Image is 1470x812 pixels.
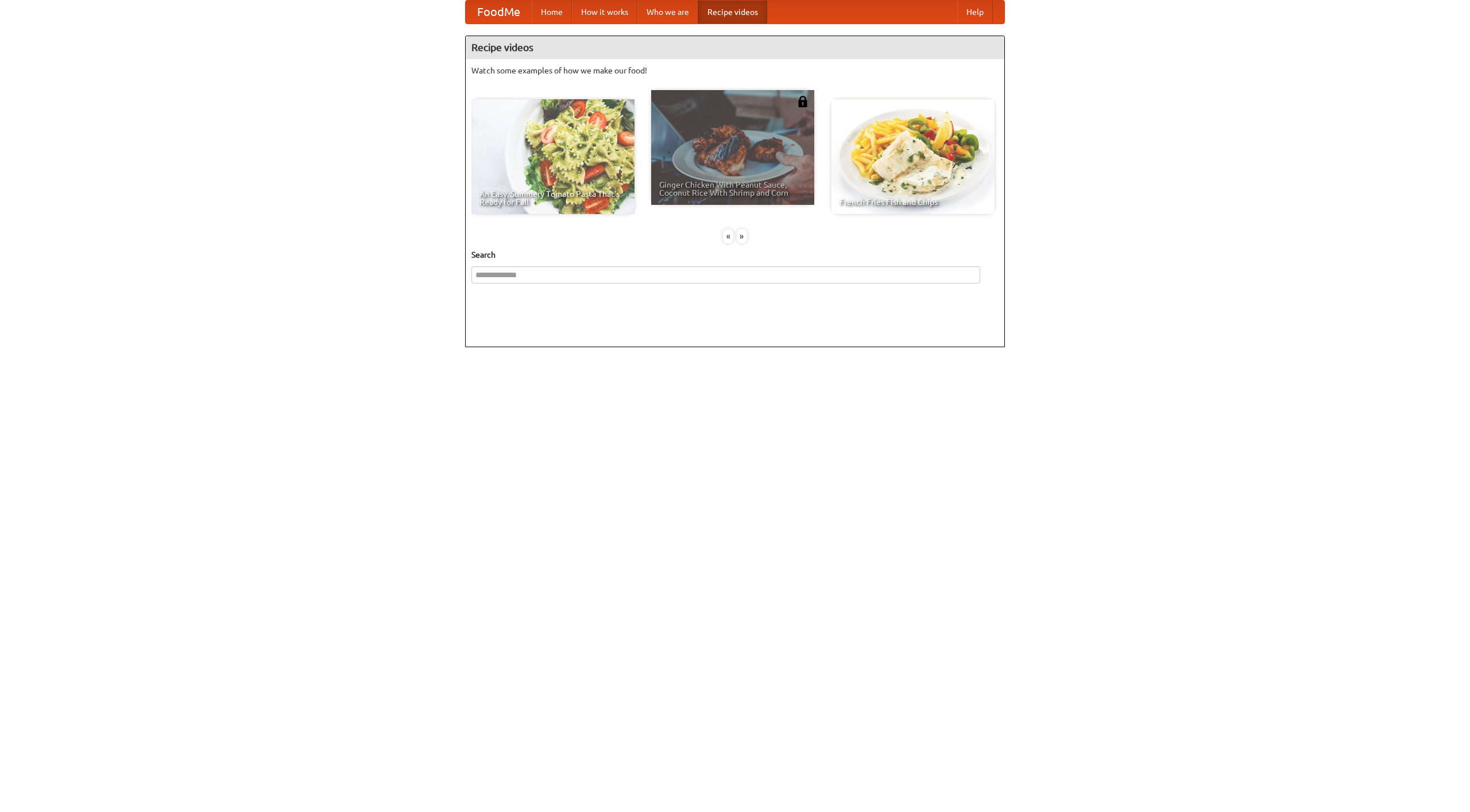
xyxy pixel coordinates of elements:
[532,1,572,24] a: Home
[471,249,999,261] h5: Search
[737,229,747,243] div: »
[723,229,733,243] div: «
[466,36,1004,59] h4: Recipe videos
[840,198,987,206] span: French Fries Fish and Chips
[572,1,637,24] a: How it works
[637,1,698,24] a: Who we are
[831,99,995,214] a: French Fries Fish and Chips
[466,1,532,24] a: FoodMe
[471,65,999,76] p: Watch some examples of how we make our food!
[957,1,993,24] a: Help
[797,96,808,107] img: 483408.png
[698,1,767,24] a: Recipe videos
[479,190,626,206] span: An Easy, Summery Tomato Pasta That's Ready for Fall
[471,99,635,214] a: An Easy, Summery Tomato Pasta That's Ready for Fall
